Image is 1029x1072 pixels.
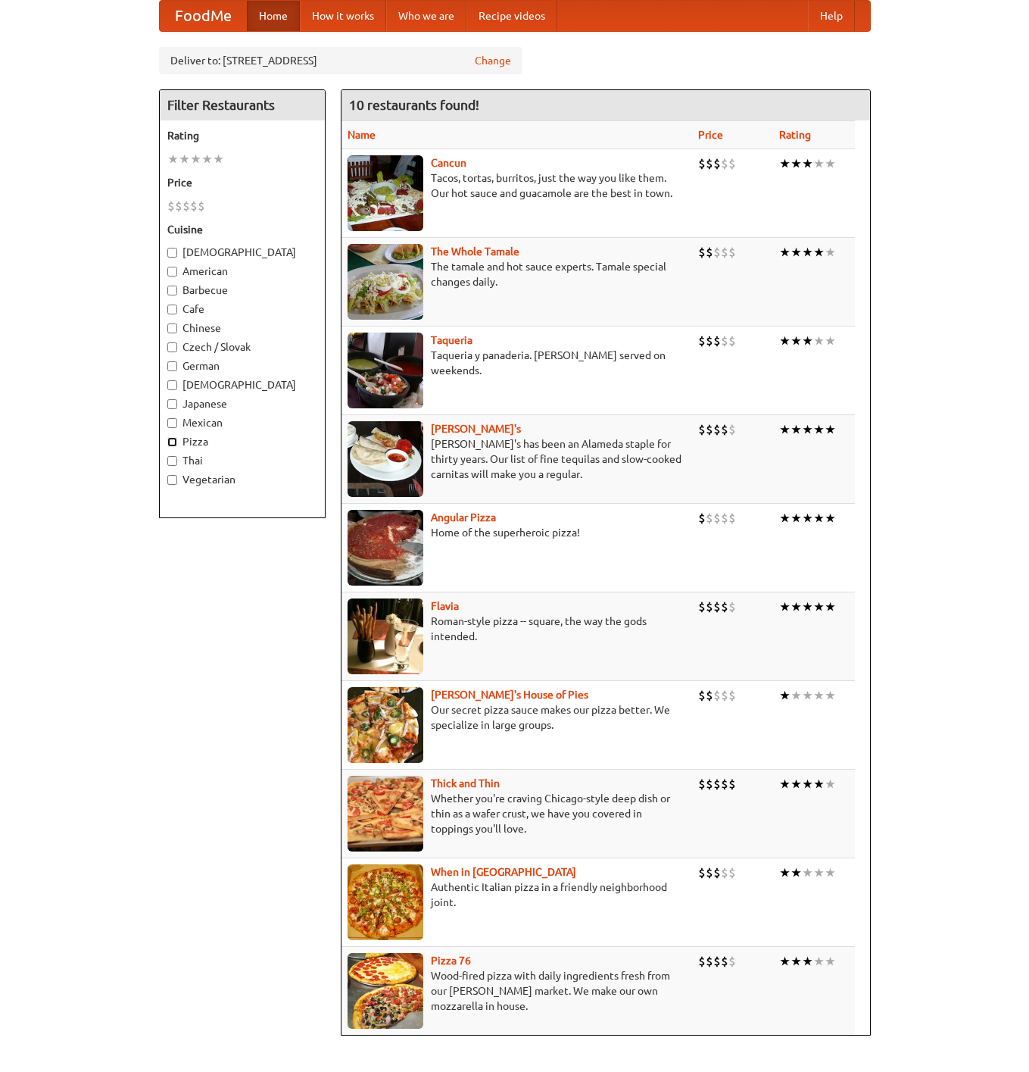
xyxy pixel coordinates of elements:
label: Mexican [167,415,317,430]
img: pizza76.jpg [348,953,423,1029]
input: Barbecue [167,286,177,295]
label: Barbecue [167,283,317,298]
div: Deliver to: [STREET_ADDRESS] [159,47,522,74]
li: ★ [813,244,825,261]
li: $ [706,864,713,881]
li: ★ [790,244,802,261]
ng-pluralize: 10 restaurants found! [349,98,479,112]
li: $ [713,864,721,881]
li: $ [698,599,706,615]
li: $ [713,776,721,792]
input: Czech / Slovak [167,342,177,352]
li: $ [706,687,713,704]
li: $ [713,333,721,349]
li: ★ [813,333,825,349]
li: $ [190,198,198,214]
li: ★ [790,599,802,615]
li: ★ [802,599,813,615]
li: $ [728,421,736,438]
li: $ [721,421,728,438]
li: ★ [813,687,825,704]
a: Pizza 76 [431,955,471,967]
a: Who we are [386,1,466,31]
li: ★ [802,155,813,172]
label: Vegetarian [167,472,317,487]
label: Cafe [167,302,317,317]
li: ★ [825,421,836,438]
input: Vegetarian [167,475,177,485]
li: ★ [802,244,813,261]
li: ★ [802,864,813,881]
a: Cancun [431,157,466,169]
b: [PERSON_NAME]'s House of Pies [431,689,588,701]
a: The Whole Tamale [431,245,519,258]
input: [DEMOGRAPHIC_DATA] [167,248,177,258]
li: ★ [790,776,802,792]
li: $ [713,155,721,172]
li: ★ [779,864,790,881]
a: Thick and Thin [431,777,500,789]
li: $ [706,421,713,438]
li: ★ [802,333,813,349]
a: [PERSON_NAME]'s [431,423,521,435]
input: Japanese [167,399,177,409]
li: ★ [813,421,825,438]
img: thick.jpg [348,776,423,852]
li: $ [721,599,728,615]
li: ★ [779,687,790,704]
li: ★ [813,864,825,881]
li: ★ [201,151,213,167]
li: $ [706,599,713,615]
img: wheninrome.jpg [348,864,423,940]
li: $ [698,333,706,349]
img: taqueria.jpg [348,333,423,408]
input: German [167,361,177,371]
a: Recipe videos [466,1,557,31]
b: Taqueria [431,334,472,346]
h5: Rating [167,128,317,143]
a: Price [698,129,723,141]
a: How it works [300,1,386,31]
li: $ [167,198,175,214]
p: Authentic Italian pizza in a friendly neighborhood joint. [348,880,687,910]
li: ★ [825,155,836,172]
li: ★ [825,776,836,792]
li: $ [713,687,721,704]
input: Cafe [167,305,177,314]
img: luigis.jpg [348,687,423,763]
li: ★ [813,155,825,172]
li: $ [706,953,713,970]
p: Roman-style pizza -- square, the way the gods intended. [348,614,687,644]
li: ★ [802,953,813,970]
li: $ [728,953,736,970]
li: ★ [813,599,825,615]
a: Change [475,53,511,68]
li: ★ [790,333,802,349]
li: $ [698,155,706,172]
label: [DEMOGRAPHIC_DATA] [167,377,317,392]
a: When in [GEOGRAPHIC_DATA] [431,866,576,878]
li: ★ [790,687,802,704]
li: ★ [779,155,790,172]
li: $ [175,198,182,214]
li: ★ [779,244,790,261]
li: $ [698,421,706,438]
li: ★ [825,510,836,527]
label: German [167,358,317,373]
li: ★ [179,151,190,167]
li: ★ [813,776,825,792]
a: Help [808,1,855,31]
li: $ [728,599,736,615]
p: [PERSON_NAME]'s has been an Alameda staple for thirty years. Our list of fine tequilas and slow-c... [348,436,687,482]
li: ★ [802,687,813,704]
li: $ [728,244,736,261]
li: ★ [190,151,201,167]
li: $ [713,953,721,970]
img: cancun.jpg [348,155,423,231]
